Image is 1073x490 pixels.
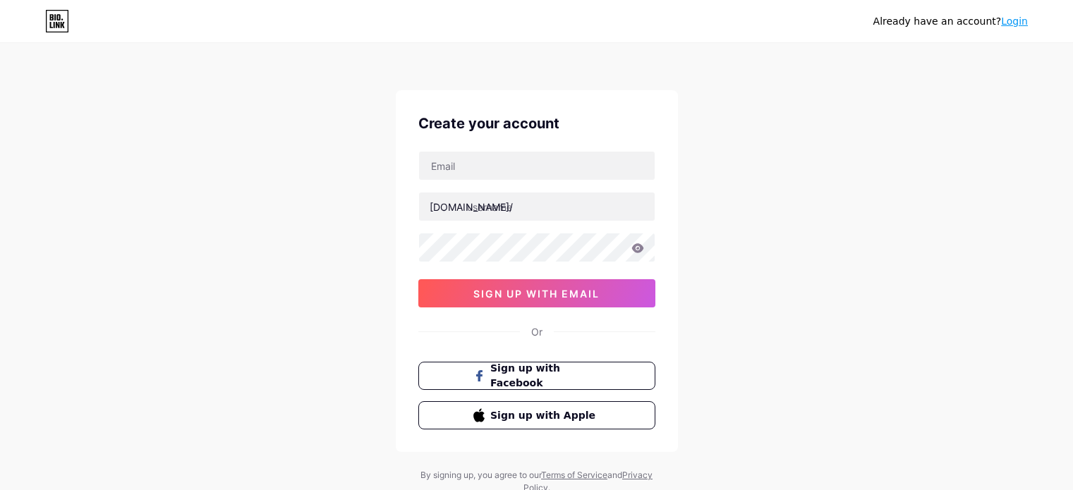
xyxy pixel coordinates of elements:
button: Sign up with Facebook [418,362,655,390]
a: Login [1001,16,1028,27]
a: Terms of Service [541,470,607,480]
div: Create your account [418,113,655,134]
input: username [419,192,655,221]
div: Or [531,324,542,339]
button: Sign up with Apple [418,401,655,429]
div: [DOMAIN_NAME]/ [430,200,513,214]
div: Already have an account? [873,14,1028,29]
span: Sign up with Facebook [490,361,600,391]
span: Sign up with Apple [490,408,600,423]
span: sign up with email [473,288,600,300]
button: sign up with email [418,279,655,307]
input: Email [419,152,655,180]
